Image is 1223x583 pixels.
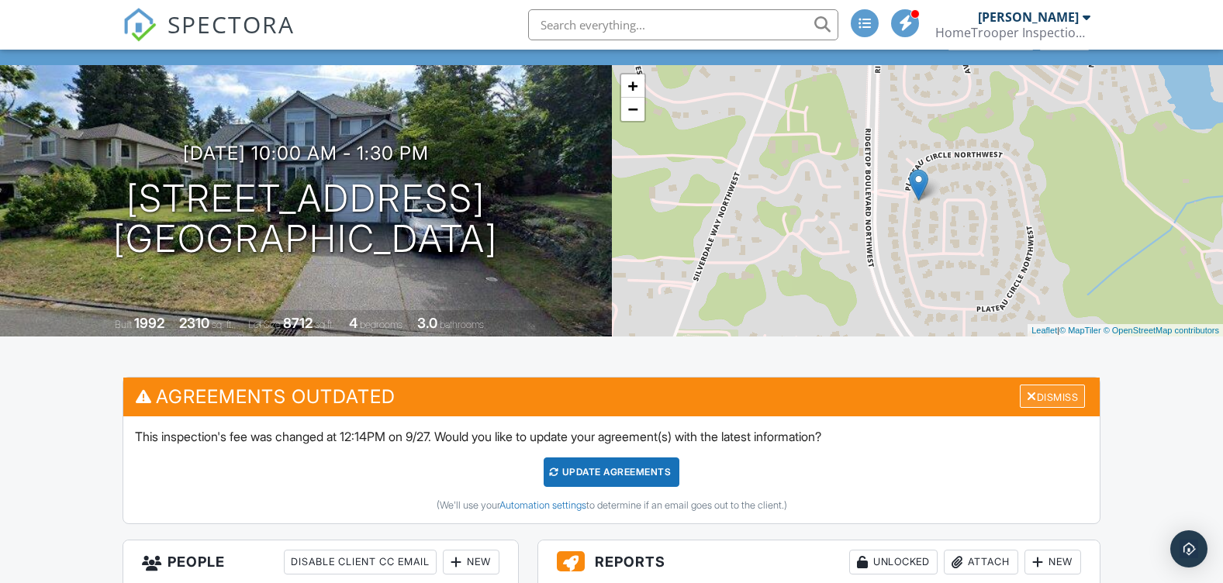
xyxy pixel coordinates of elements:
[1059,326,1101,335] a: © MapTiler
[212,319,233,330] span: sq. ft.
[944,550,1018,574] div: Attach
[123,8,157,42] img: The Best Home Inspection Software - Spectora
[948,29,1034,50] div: Client View
[179,315,209,331] div: 2310
[183,143,429,164] h3: [DATE] 10:00 am - 1:30 pm
[443,550,499,574] div: New
[360,319,402,330] span: bedrooms
[168,8,295,40] span: SPECTORA
[1020,385,1085,409] div: Dismiss
[248,319,281,330] span: Lot Size
[978,9,1079,25] div: [PERSON_NAME]
[849,550,938,574] div: Unlocked
[1028,324,1223,337] div: |
[134,315,164,331] div: 1992
[417,315,437,331] div: 3.0
[113,178,498,260] h1: [STREET_ADDRESS] [GEOGRAPHIC_DATA]
[135,499,1089,512] div: (We'll use your to determine if an email goes out to the client.)
[528,9,838,40] input: Search everything...
[283,315,313,331] div: 8712
[349,315,358,331] div: 4
[1170,530,1207,567] div: Open Intercom Messenger
[115,319,132,330] span: Built
[499,499,586,511] a: Automation settings
[123,378,1100,416] h3: Agreements Outdated
[1104,326,1219,335] a: © OpenStreetMap contributors
[284,550,437,574] div: Disable Client CC Email
[123,21,295,53] a: SPECTORA
[1039,29,1090,50] div: More
[621,98,644,121] a: Zoom out
[544,457,679,487] div: Update Agreements
[935,25,1090,40] div: HomeTrooper Inspection Services
[440,319,484,330] span: bathrooms
[123,416,1100,523] div: This inspection's fee was changed at 12:14PM on 9/27. Would you like to update your agreement(s) ...
[1031,326,1057,335] a: Leaflet
[621,74,644,98] a: Zoom in
[315,319,334,330] span: sq.ft.
[1024,550,1081,574] div: New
